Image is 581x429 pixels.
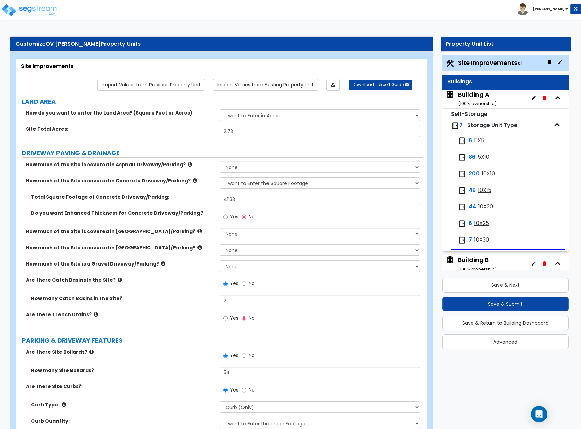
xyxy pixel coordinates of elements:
input: Yes [223,280,228,287]
span: No [249,352,255,359]
span: OV [PERSON_NAME] [46,40,101,48]
input: Yes [223,386,228,394]
img: door.png [458,203,466,211]
i: click for more info! [94,312,98,317]
span: 10X20 [478,203,493,211]
span: No [249,314,255,321]
button: Download Takeoff Guide [349,80,412,90]
button: Advanced [442,334,569,349]
span: 10X15 [478,186,491,194]
img: Construction.png [446,59,455,68]
img: door.png [458,220,466,228]
input: Yes [223,314,228,322]
i: click for more info! [118,277,122,282]
small: x1 [517,59,522,67]
span: Building A [446,90,497,107]
span: 7 [459,121,463,129]
span: 86 [469,153,475,161]
label: Are there Catch Basins in the Site? [26,277,215,283]
input: No [242,213,246,221]
a: Import the dynamic attributes value through Excel sheet [326,79,340,91]
img: door.png [458,170,466,178]
span: 49 [469,186,476,194]
i: click for more info! [197,229,202,234]
small: ( 100 % ownership) [458,100,497,107]
label: Are there Site Curbs? [26,383,215,390]
input: No [242,352,246,359]
button: Save & Return to Building Dashboard [442,316,569,330]
label: How much of the Site is covered in Asphalt Driveway/Parking? [26,161,215,168]
label: Do you want Enhanced Thickness for Concrete Driveway/Parking? [31,210,215,217]
a: Import the dynamic attribute values from existing properties. [213,79,318,91]
label: How much of the Site is covered in [GEOGRAPHIC_DATA]/Parking? [26,244,215,251]
label: How do you want to enter the Land Area? (Square Feet or Acres) [26,109,215,116]
div: Customize Property Units [16,40,428,48]
label: How much of the Site is covered in Concrete Driveway/Parking? [26,177,215,184]
label: Curb Quantity: [31,418,215,424]
label: LAND AREA [22,97,423,106]
span: No [249,386,255,393]
label: How much of the Site is a Gravel Driveway/Parking? [26,260,215,267]
i: click for more info! [89,349,94,354]
input: No [242,280,246,287]
label: Site Total Acres: [26,126,215,132]
span: Yes [230,314,238,321]
img: door.png [458,153,466,161]
input: No [242,386,246,394]
input: Yes [223,213,228,221]
div: Open Intercom Messenger [531,406,547,422]
span: No [249,280,255,287]
i: click for more info! [161,261,165,266]
span: 44 [469,203,476,211]
img: door.png [458,186,466,195]
span: 10X25 [474,220,489,227]
label: Are there Trench Drains? [26,311,215,318]
span: Storage Unit Type [467,121,517,129]
label: PARKING & DRIVEWAY FEATURES [22,336,423,345]
small: ( 100 % ownership) [458,266,497,272]
span: No [249,213,255,220]
span: 10X10 [482,170,495,178]
span: Building B [446,256,497,273]
span: 6 [469,137,472,145]
i: click for more info! [62,402,66,407]
div: Buildings [447,78,564,86]
label: How many Site Bollards? [31,367,215,374]
span: 10X30 [474,236,489,244]
span: Download Takeoff Guide [353,82,404,87]
img: door.png [451,122,459,130]
button: Save & Submit [442,297,569,311]
i: click for more info! [197,245,202,250]
span: Yes [230,280,238,287]
img: building.svg [446,90,455,99]
span: 6 [469,220,472,227]
label: Curb Type: [31,401,215,408]
small: Self-Storage [451,110,487,118]
input: No [242,314,246,322]
span: 5X5 [474,137,484,145]
label: Are there Site Bollards? [26,349,215,355]
b: [PERSON_NAME] [533,6,565,11]
div: Property Unit List [446,40,566,48]
label: DRIVEWAY PAVING & DRAINAGE [22,149,423,157]
span: Yes [230,386,238,393]
input: Yes [223,352,228,359]
img: building.svg [446,256,455,264]
img: door.png [458,137,466,145]
img: logo_pro_r.png [1,3,59,17]
div: Building B [458,256,497,273]
label: Total Square Footage of Concrete Driveway/Parking: [31,194,215,200]
span: Yes [230,352,238,359]
div: Building A [458,90,497,107]
span: 200 [469,170,480,178]
span: Yes [230,213,238,220]
div: Site Improvements [21,62,422,70]
span: 5X10 [478,153,489,161]
label: How much of the Site is covered in [GEOGRAPHIC_DATA]/Parking? [26,228,215,235]
i: click for more info! [193,178,197,183]
button: Save & Next [442,278,569,293]
label: How many Catch Basins in the Site? [31,295,215,302]
img: avatar.png [517,3,529,15]
img: door.png [458,236,466,244]
span: Site Improvements [458,58,522,67]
